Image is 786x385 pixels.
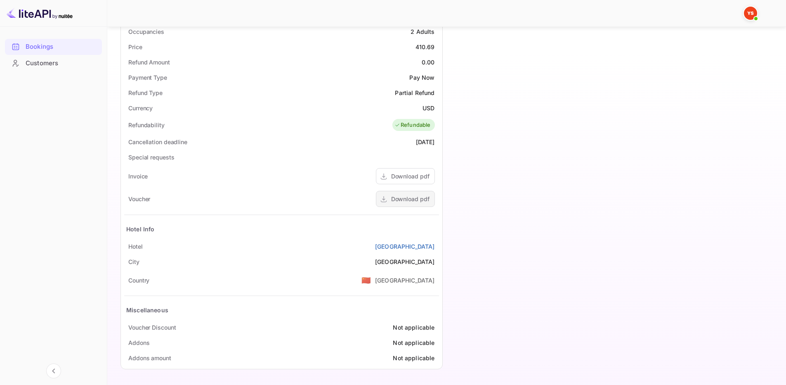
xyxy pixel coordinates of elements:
div: 2 Adults [411,27,434,36]
div: Not applicable [393,354,434,362]
div: Not applicable [393,338,434,347]
div: Special requests [128,153,174,162]
div: Payment Type [128,73,167,82]
div: 0.00 [422,58,435,67]
img: LiteAPI logo [7,7,73,20]
img: Yandex Support [744,7,757,20]
div: Bookings [26,42,98,52]
a: Customers [5,55,102,71]
div: Hotel Info [126,225,155,233]
div: Refundability [128,121,165,129]
div: Hotel [128,242,143,251]
div: [GEOGRAPHIC_DATA] [375,257,435,266]
a: [GEOGRAPHIC_DATA] [375,242,435,251]
div: [GEOGRAPHIC_DATA] [375,276,435,285]
div: 410.69 [415,43,435,51]
div: Refund Amount [128,58,170,67]
div: Bookings [5,39,102,55]
div: [DATE] [416,138,435,146]
div: Currency [128,104,153,112]
div: Download pdf [391,195,430,203]
div: Invoice [128,172,148,181]
div: Occupancies [128,27,164,36]
div: Refund Type [128,88,163,97]
div: Not applicable [393,323,434,332]
span: United States [361,273,371,288]
div: Addons amount [128,354,171,362]
div: Miscellaneous [126,306,168,314]
div: Country [128,276,149,285]
button: Collapse navigation [46,364,61,378]
div: Price [128,43,142,51]
div: Pay Now [409,73,434,82]
div: Cancellation deadline [128,138,187,146]
div: Voucher Discount [128,323,176,332]
a: Bookings [5,39,102,54]
div: Download pdf [391,172,430,181]
div: Voucher [128,195,150,203]
div: City [128,257,139,266]
div: Customers [26,59,98,68]
div: Partial Refund [395,88,434,97]
div: USD [423,104,434,112]
div: Refundable [394,121,431,129]
div: Addons [128,338,149,347]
